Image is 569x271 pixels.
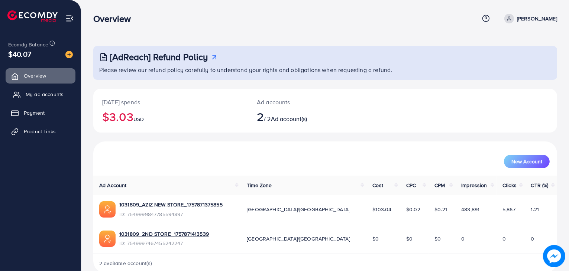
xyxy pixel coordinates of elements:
[99,231,116,247] img: ic-ads-acc.e4c84228.svg
[93,13,137,24] h3: Overview
[24,128,56,135] span: Product Links
[461,206,479,213] span: 483,891
[406,206,420,213] span: $0.02
[502,182,517,189] span: Clicks
[7,10,58,22] img: logo
[65,14,74,23] img: menu
[247,235,350,242] span: [GEOGRAPHIC_DATA]/[GEOGRAPHIC_DATA]
[99,201,116,218] img: ic-ads-acc.e4c84228.svg
[406,182,416,189] span: CPC
[531,182,549,189] span: CTR (%)
[24,109,45,117] span: Payment
[461,235,465,242] span: 0
[24,72,46,79] span: Overview
[8,49,31,59] span: $40.07
[372,182,383,189] span: Cost
[102,98,239,107] p: [DATE] spends
[434,206,447,213] span: $0.21
[271,115,307,123] span: Ad account(s)
[6,124,75,139] a: Product Links
[8,41,48,48] span: Ecomdy Balance
[543,245,565,267] img: image
[119,239,209,247] span: ID: 7549997467455242247
[110,52,208,62] h3: [AdReach] Refund Policy
[6,105,75,120] a: Payment
[372,206,391,213] span: $103.04
[531,206,539,213] span: 1.21
[504,155,550,168] button: New Account
[119,210,223,218] span: ID: 7549999847785594897
[372,235,379,242] span: $0
[461,182,487,189] span: Impression
[257,98,355,107] p: Ad accounts
[99,65,553,74] p: Please review our refund policy carefully to understand your rights and obligations when requesti...
[247,206,350,213] span: [GEOGRAPHIC_DATA]/[GEOGRAPHIC_DATA]
[6,87,75,102] a: My ad accounts
[247,182,272,189] span: Time Zone
[531,235,534,242] span: 0
[65,51,73,58] img: image
[257,108,264,125] span: 2
[406,235,413,242] span: $0
[102,110,239,124] h2: $3.03
[434,235,441,242] span: $0
[119,230,209,238] a: 1031809_2ND STORE_1757871413539
[99,182,127,189] span: Ad Account
[517,14,557,23] p: [PERSON_NAME]
[502,206,515,213] span: 5,867
[119,201,223,208] a: 1031809_AZIZ NEW STORE_1757871375855
[99,259,152,267] span: 2 available account(s)
[434,182,445,189] span: CPM
[257,110,355,124] h2: / 2
[501,14,557,23] a: [PERSON_NAME]
[6,68,75,83] a: Overview
[511,159,542,164] span: New Account
[26,91,64,98] span: My ad accounts
[502,235,506,242] span: 0
[133,115,144,123] span: USD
